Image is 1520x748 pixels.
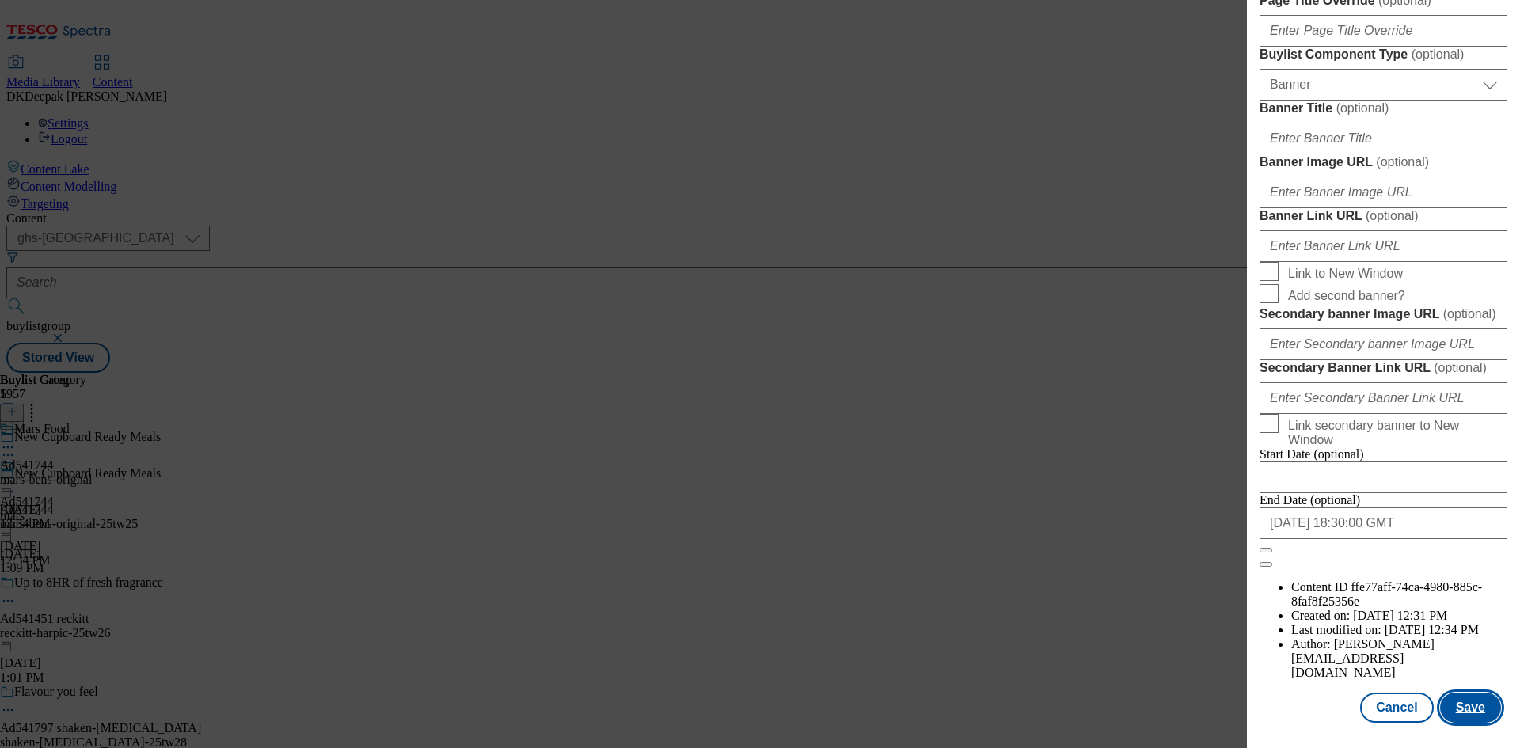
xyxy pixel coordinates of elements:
span: ( optional ) [1443,307,1496,321]
span: [DATE] 12:31 PM [1353,609,1447,622]
label: Banner Image URL [1260,154,1507,170]
label: Secondary banner Image URL [1260,306,1507,322]
input: Enter Secondary banner Image URL [1260,328,1507,360]
span: ( optional ) [1366,209,1419,222]
input: Enter Banner Title [1260,123,1507,154]
input: Enter Banner Link URL [1260,230,1507,262]
li: Author: [1291,637,1507,680]
label: Banner Link URL [1260,208,1507,224]
input: Enter Page Title Override [1260,15,1507,47]
li: Content ID [1291,580,1507,609]
button: Cancel [1360,693,1433,723]
span: ffe77aff-74ca-4980-885c-8faf8f25356e [1291,580,1482,608]
span: Link to New Window [1288,267,1403,281]
li: Created on: [1291,609,1507,623]
span: ( optional ) [1412,47,1465,61]
input: Enter Date [1260,507,1507,539]
span: Add second banner? [1288,289,1405,303]
button: Close [1260,548,1272,552]
label: Banner Title [1260,101,1507,116]
label: Secondary Banner Link URL [1260,360,1507,376]
span: ( optional ) [1434,361,1487,374]
label: Buylist Component Type [1260,47,1507,63]
input: Enter Secondary Banner Link URL [1260,382,1507,414]
span: ( optional ) [1336,101,1389,115]
span: End Date (optional) [1260,493,1360,507]
input: Enter Banner Image URL [1260,177,1507,208]
span: [PERSON_NAME][EMAIL_ADDRESS][DOMAIN_NAME] [1291,637,1434,679]
span: ( optional ) [1376,155,1429,169]
li: Last modified on: [1291,623,1507,637]
span: Start Date (optional) [1260,447,1364,461]
button: Save [1440,693,1501,723]
input: Enter Date [1260,461,1507,493]
span: Link secondary banner to New Window [1288,419,1501,447]
span: [DATE] 12:34 PM [1385,623,1479,636]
